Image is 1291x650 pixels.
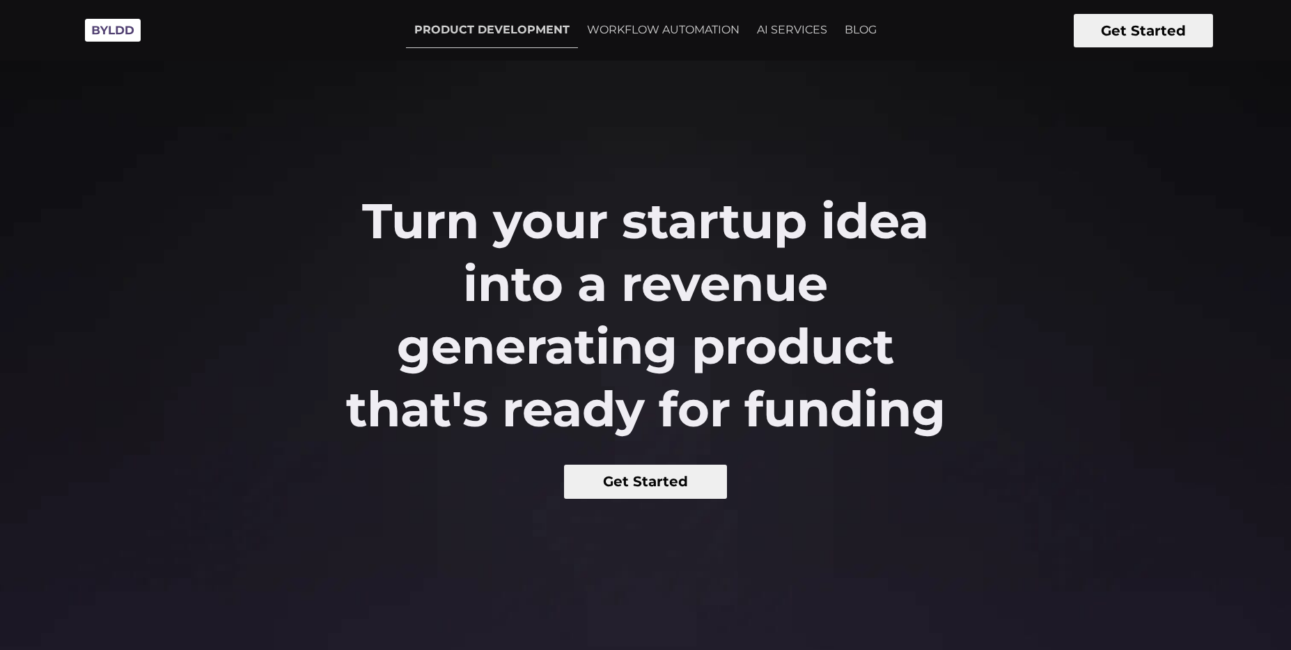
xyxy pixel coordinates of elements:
button: Get Started [1074,14,1213,47]
button: Get Started [564,465,728,499]
a: PRODUCT DEVELOPMENT [406,13,578,48]
a: AI SERVICES [749,13,836,47]
h2: Turn your startup idea into a revenue generating product that's ready for funding [323,189,969,440]
a: BLOG [836,13,885,47]
img: Byldd - Product Development Company [78,11,148,49]
a: WORKFLOW AUTOMATION [579,13,748,47]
